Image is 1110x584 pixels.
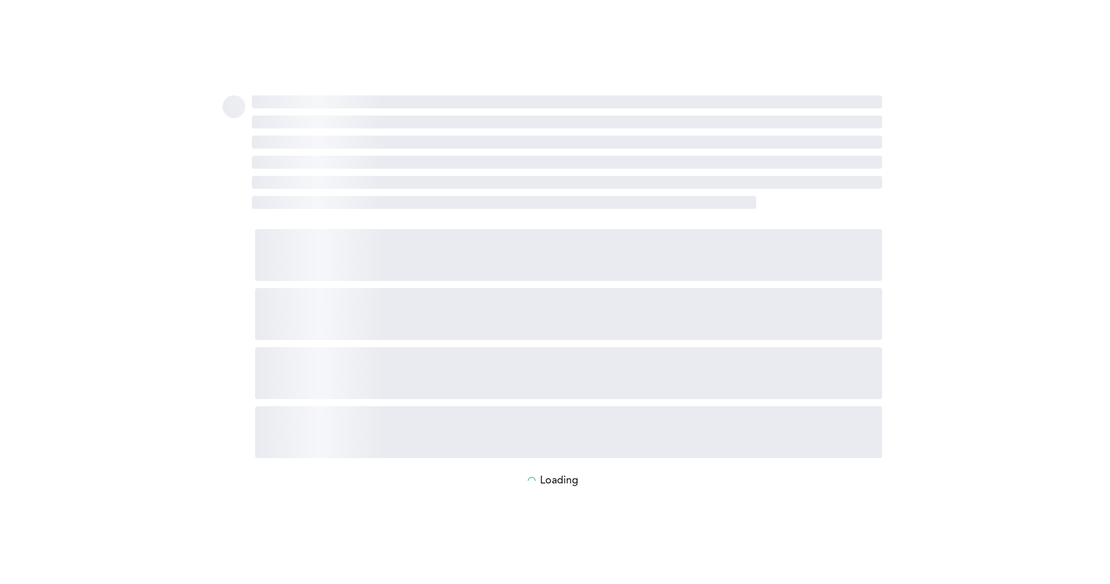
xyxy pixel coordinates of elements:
[252,95,882,108] span: ‌
[255,347,882,399] span: ‌
[252,116,882,128] span: ‌
[255,288,882,340] span: ‌
[252,136,882,149] span: ‌
[252,176,882,189] span: ‌
[252,156,882,169] span: ‌
[252,196,756,209] span: ‌
[255,406,882,458] span: ‌
[540,475,578,487] p: Loading
[255,229,882,281] span: ‌
[223,95,245,118] span: ‌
